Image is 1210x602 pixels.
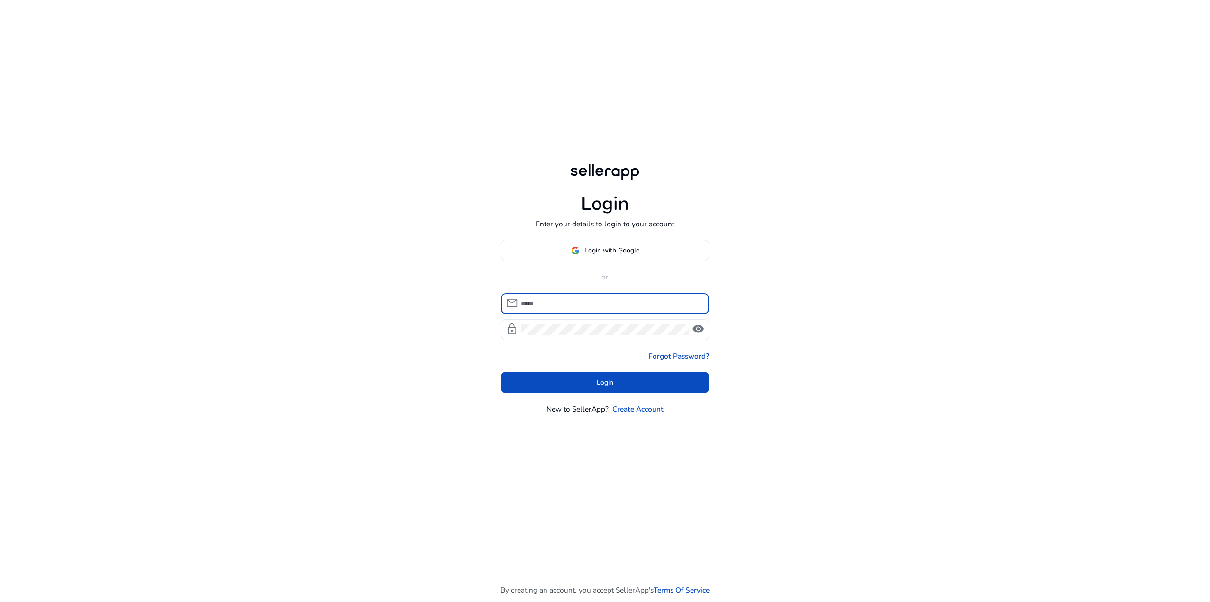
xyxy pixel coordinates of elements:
span: Login [597,377,613,387]
a: Create Account [612,404,664,414]
p: New to SellerApp? [546,404,609,414]
button: Login with Google [501,240,710,261]
span: lock [506,323,518,335]
a: Terms Of Service [654,584,710,595]
a: Forgot Password? [648,350,709,361]
img: google-logo.svg [571,246,580,255]
p: or [501,271,710,282]
span: mail [506,297,518,309]
p: Enter your details to login to your account [536,218,674,229]
span: visibility [692,323,704,335]
button: Login [501,372,710,393]
h1: Login [581,193,629,216]
span: Login with Google [584,245,639,255]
